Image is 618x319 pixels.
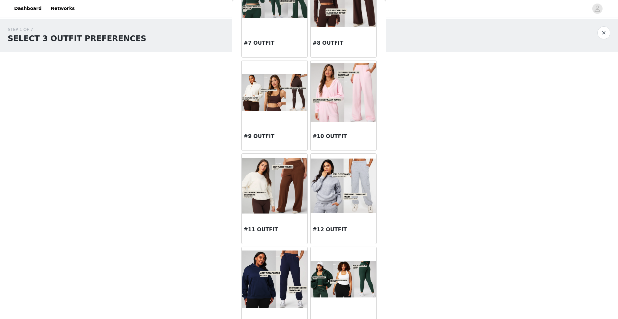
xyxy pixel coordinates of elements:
[311,261,376,298] img: #15 OUTFIT
[242,251,307,307] img: #13 OUTFIT
[10,1,45,16] a: Dashboard
[242,74,307,111] img: #9 OUTFIT
[594,4,600,14] div: avatar
[313,132,374,140] h3: #10 OUTFIT
[8,26,146,33] div: STEP 1 OF 7
[244,132,305,140] h3: #9 OUTFIT
[311,63,376,122] img: #10 OUTFIT
[242,158,307,214] img: #11 OUTFIT
[244,39,305,47] h3: #7 OUTFIT
[313,39,374,47] h3: #8 OUTFIT
[244,226,305,233] h3: #11 OUTFIT
[311,159,376,213] img: #12 OUTFIT
[47,1,79,16] a: Networks
[313,226,374,233] h3: #12 OUTFIT
[8,33,146,44] h1: SELECT 3 OUTFIT PREFERENCES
